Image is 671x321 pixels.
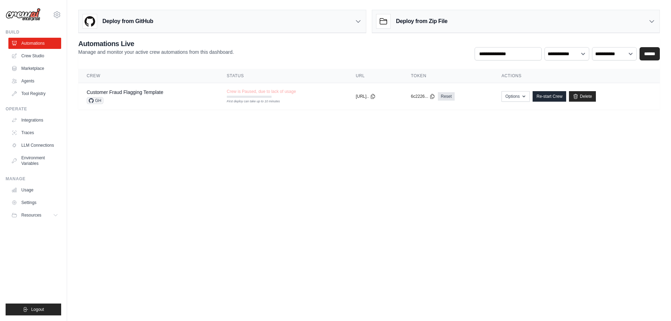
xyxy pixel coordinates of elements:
a: Reset [438,92,454,101]
a: Marketplace [8,63,61,74]
h2: Automations Live [78,39,234,49]
a: Delete [569,91,596,102]
a: Automations [8,38,61,49]
a: LLM Connections [8,140,61,151]
div: Operate [6,106,61,112]
a: Re-start Crew [533,91,566,102]
th: Status [218,69,347,83]
h3: Deploy from GitHub [102,17,153,25]
span: GH [87,97,103,104]
th: URL [347,69,403,83]
th: Token [403,69,493,83]
a: Traces [8,127,61,138]
button: Logout [6,304,61,315]
span: Resources [21,212,41,218]
h3: Deploy from Zip File [396,17,447,25]
th: Actions [493,69,660,83]
button: Resources [8,210,61,221]
a: Crew Studio [8,50,61,61]
a: Customer Fraud Flagging Template [87,89,163,95]
a: Environment Variables [8,152,61,169]
div: First deploy can take up to 10 minutes [227,99,272,104]
img: Logo [6,8,41,21]
button: 6c2226... [411,94,435,99]
a: Agents [8,75,61,87]
span: Logout [31,307,44,312]
div: Manage [6,176,61,182]
a: Settings [8,197,61,208]
a: Integrations [8,115,61,126]
th: Crew [78,69,218,83]
a: Usage [8,184,61,196]
a: Tool Registry [8,88,61,99]
span: Crew is Paused, due to lack of usage [227,89,296,94]
img: GitHub Logo [83,14,97,28]
p: Manage and monitor your active crew automations from this dashboard. [78,49,234,56]
button: Options [502,91,530,102]
div: Build [6,29,61,35]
